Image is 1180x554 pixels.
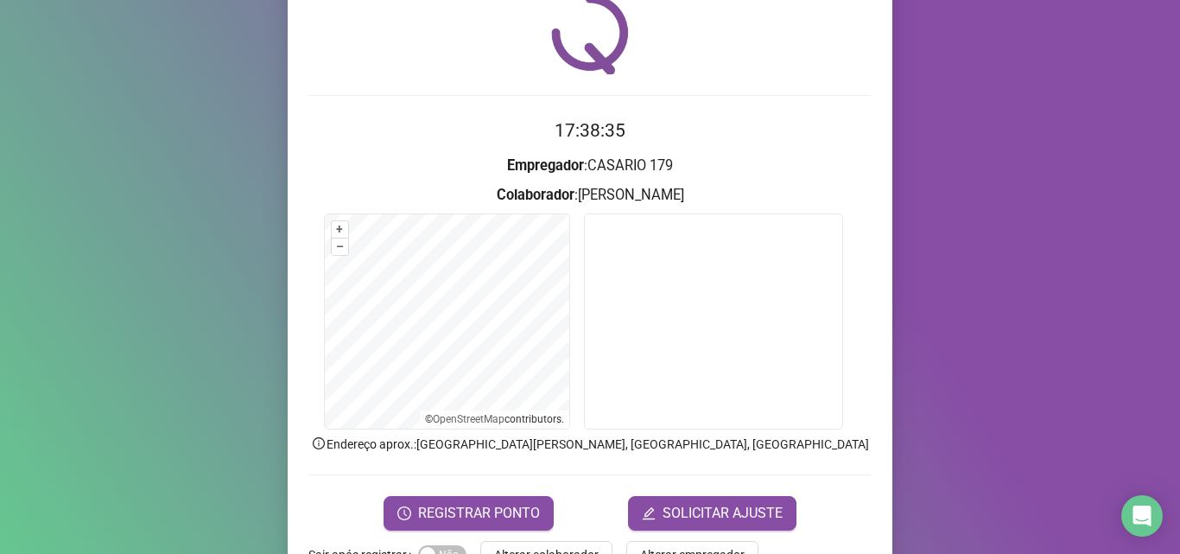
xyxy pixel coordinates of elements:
[497,187,574,203] strong: Colaborador
[308,155,872,177] h3: : CASARIO 179
[555,120,625,141] time: 17:38:35
[308,184,872,207] h3: : [PERSON_NAME]
[663,503,783,524] span: SOLICITAR AJUSTE
[507,157,584,174] strong: Empregador
[332,221,348,238] button: +
[308,435,872,454] p: Endereço aprox. : [GEOGRAPHIC_DATA][PERSON_NAME], [GEOGRAPHIC_DATA], [GEOGRAPHIC_DATA]
[311,436,327,451] span: info-circle
[642,506,656,520] span: edit
[384,496,554,531] button: REGISTRAR PONTO
[628,496,796,531] button: editSOLICITAR AJUSTE
[332,239,348,255] button: –
[433,413,504,425] a: OpenStreetMap
[397,506,411,520] span: clock-circle
[418,503,540,524] span: REGISTRAR PONTO
[425,413,564,425] li: © contributors.
[1121,495,1163,537] div: Open Intercom Messenger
